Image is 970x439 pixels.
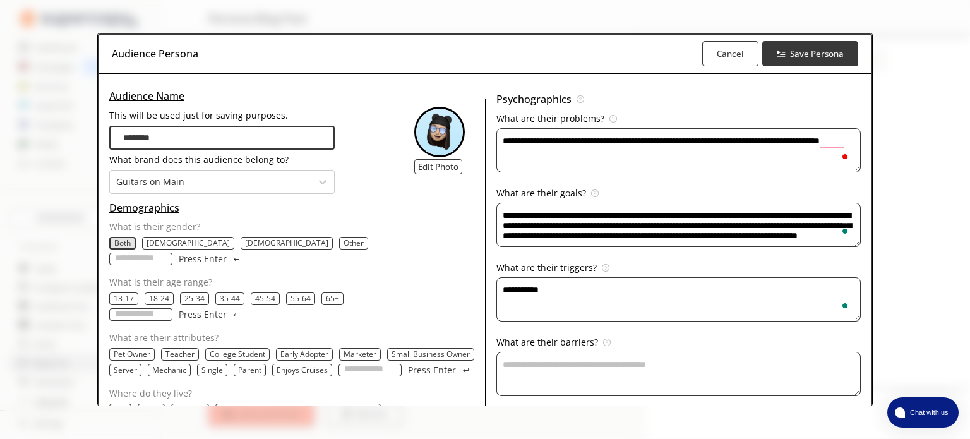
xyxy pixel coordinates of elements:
b: Edit Photo [418,161,458,172]
button: Rural [142,405,160,415]
button: 13-17 [114,294,134,304]
button: 35-44 [220,294,240,304]
p: [GEOGRAPHIC_DATA], [GEOGRAPHIC_DATA] [220,405,376,415]
button: Press Enter Press Enter [408,364,471,376]
u: Audience Name [109,89,184,103]
textarea: To enrich screen reader interactions, please activate Accessibility in Grammarly extension settings [496,203,861,247]
button: 25-34 [184,294,205,304]
input: occupation-input [338,364,402,376]
img: Tooltip Icon [609,115,617,123]
p: [DEMOGRAPHIC_DATA] [245,238,328,248]
button: Other [344,238,364,248]
div: age-text-list [109,292,480,321]
div: occupation-text-list [109,348,480,376]
p: What are their attributes? [109,333,480,343]
button: Small Business Owner [392,349,470,359]
button: City [114,405,127,415]
b: Cancel [717,48,744,59]
p: Press Enter [179,310,227,320]
button: Atlanta, GA [220,405,376,415]
button: Parent [238,365,261,375]
button: Save Persona [762,41,859,66]
p: What are their problems? [496,114,604,124]
img: Press Enter [462,368,470,372]
img: Tooltip Icon [577,95,584,103]
div: gender-text-list [109,237,480,265]
img: Press Enter [233,257,241,261]
button: Male [245,238,328,248]
p: What are their goals? [496,188,586,198]
button: Mechanic [152,365,186,375]
button: Both [114,238,131,248]
button: Pet Owner [114,349,150,359]
button: Press Enter Press Enter [179,253,242,265]
input: audience-persona-input-input [109,126,335,150]
b: Save Persona [790,48,844,59]
button: College Student [210,349,265,359]
p: Where do they live? [109,388,480,399]
button: 65+ [326,294,339,304]
button: Early Adopter [280,349,328,359]
button: Suburbs [176,405,205,415]
img: Tooltip Icon [603,339,611,346]
h3: Audience Persona [112,44,198,63]
textarea: To enrich screen reader interactions, please activate Accessibility in Grammarly extension settings [496,128,861,172]
button: Edit Photo [414,159,462,174]
button: 18-24 [149,294,169,304]
input: gender-input [109,253,172,265]
img: Press Enter [233,313,241,316]
textarea: To enrich screen reader interactions, please activate Accessibility in Grammarly extension settings [496,277,861,322]
p: What is their age range? [109,277,480,287]
button: Press Enter Press Enter [179,308,242,321]
button: 55-64 [290,294,311,304]
h3: Demographics [109,198,485,217]
img: Tooltip Icon [602,264,609,272]
button: Cancel [702,41,758,66]
button: Server [114,365,137,375]
img: Tooltip Icon [591,189,599,197]
p: What is their gender? [109,222,480,232]
p: Press Enter [179,254,227,264]
button: atlas-launcher [887,397,959,428]
button: Single [201,365,223,375]
p: What are their triggers? [496,263,597,273]
span: Chat with us [905,407,951,418]
button: Teacher [165,349,195,359]
button: Marketer [344,349,376,359]
p: What are their barriers? [496,337,598,347]
input: age-input [109,308,172,321]
textarea: audience-persona-input-textarea [496,352,861,396]
p: What brand does this audience belong to? [109,155,335,165]
button: Enjoys Cruises [277,365,328,375]
p: This will be used just for saving purposes. [109,111,335,121]
button: 45-54 [255,294,275,304]
p: [DEMOGRAPHIC_DATA] [147,238,230,248]
button: Female [147,238,230,248]
u: Psychographics [496,90,572,109]
p: Press Enter [408,365,456,375]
